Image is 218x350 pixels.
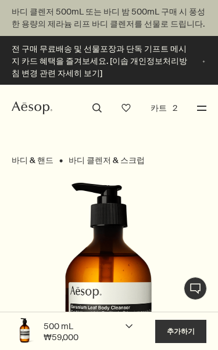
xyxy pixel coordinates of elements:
button: 1:1 채팅 상담 [184,277,207,300]
button: 메뉴 [194,100,209,116]
p: 전 구매 무료배송 및 선물포장과 단독 기프트 메시지 카드 혜택을 즐겨보세요. [이솝 개인정보처리방침 변경 관련 자세히 보기] [12,43,190,80]
a: 바디 & 핸드 [12,155,53,161]
a: Aesop [9,99,55,117]
button: 카트에 추가하기 - ₩59,000 [155,320,206,343]
button: 전 구매 무료배송 및 선물포장과 단독 기프트 메시지 카드 혜택을 즐겨보세요. [이솝 개인정보처리방침 변경 관련 자세히 보기] [12,43,206,80]
select: sticky-variants-BT11 [44,321,133,344]
a: 바디 클렌저 & 스크럽 [69,155,145,161]
svg: Aesop [12,102,52,114]
button: 검색창 열기 [90,100,105,116]
a: 위시리스트 보기 [119,100,134,116]
img: Geranium Leaf Body Cleanser 500 mL in amber bottle with pump [14,318,35,344]
p: 바디 클렌저 500mL 또는 바디 밤 500mL 구매 시 풍성한 용량의 제라늄 리프 바디 클렌저를 선물로 드립니다. [12,6,206,30]
button: 카트2 [148,101,180,115]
